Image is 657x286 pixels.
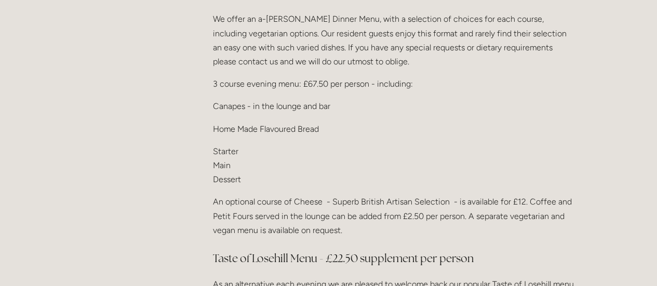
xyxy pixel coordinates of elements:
p: An optional course of Cheese - Superb British Artisan Selection - is available for £12. Coffee an... [213,195,577,237]
p: We offer an a-[PERSON_NAME] Dinner Menu, with a selection of choices for each course, including v... [213,12,577,69]
h3: Taste of Losehill Menu - £22.50 supplement per person [213,248,577,269]
p: 3 course evening menu: £67.50 per person - including: [213,77,577,91]
p: Starter Main Dessert [213,144,577,187]
p: Canapes - in the lounge and bar [213,99,577,113]
p: Home Made Flavoured Bread [213,122,577,136]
